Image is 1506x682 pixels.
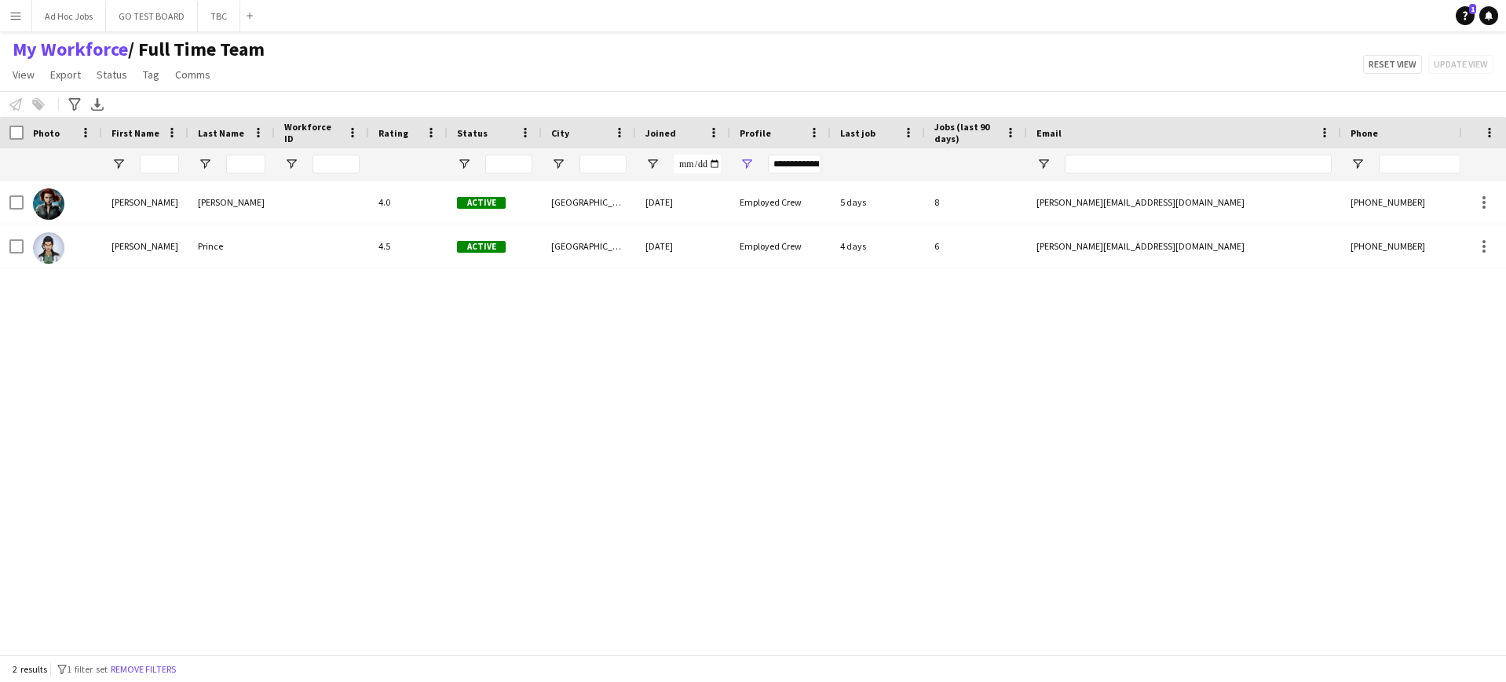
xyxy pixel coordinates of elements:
button: TBC [198,1,240,31]
span: 1 filter set [67,663,108,675]
span: Photo [33,127,60,139]
div: [PERSON_NAME] [102,224,188,268]
div: Prince [188,224,275,268]
span: City [551,127,569,139]
input: City Filter Input [579,155,627,173]
a: Comms [169,64,217,85]
button: Open Filter Menu [198,157,212,171]
div: [PERSON_NAME][EMAIL_ADDRESS][DOMAIN_NAME] [1027,181,1341,224]
span: Comms [175,67,210,82]
input: First Name Filter Input [140,155,179,173]
span: Export [50,67,81,82]
button: Open Filter Menu [111,157,126,171]
img: Amanda Briggs [33,188,64,220]
button: Open Filter Menu [457,157,471,171]
button: Open Filter Menu [1036,157,1051,171]
div: [DATE] [636,181,730,224]
app-action-btn: Advanced filters [65,95,84,114]
span: Last job [840,127,875,139]
div: [PERSON_NAME][EMAIL_ADDRESS][DOMAIN_NAME] [1027,224,1341,268]
app-action-btn: Export XLSX [88,95,107,114]
input: Last Name Filter Input [226,155,265,173]
div: 6 [925,224,1027,268]
div: Employed Crew [730,181,831,224]
div: [PERSON_NAME] [102,181,188,224]
span: Active [457,241,506,253]
span: Rating [378,127,408,139]
div: [GEOGRAPHIC_DATA] [542,181,636,224]
button: Open Filter Menu [551,157,565,171]
img: Diana Prince [33,232,64,264]
input: Joined Filter Input [674,155,721,173]
span: Profile [740,127,771,139]
span: Phone [1351,127,1378,139]
div: [DATE] [636,224,730,268]
a: Tag [137,64,166,85]
div: 4 days [831,224,925,268]
a: View [6,64,41,85]
span: View [13,67,35,82]
span: Email [1036,127,1062,139]
span: Active [457,197,506,209]
div: [GEOGRAPHIC_DATA] [542,224,636,268]
a: My Workforce [13,38,128,61]
div: 8 [925,181,1027,224]
a: 1 [1456,6,1475,25]
button: Open Filter Menu [1351,157,1365,171]
button: Open Filter Menu [740,157,754,171]
button: Open Filter Menu [284,157,298,171]
span: Full Time Team [128,38,265,61]
input: Email Filter Input [1065,155,1332,173]
span: 1 [1469,4,1476,14]
span: Last Name [198,127,244,139]
span: Status [457,127,488,139]
span: Tag [143,67,159,82]
span: Joined [645,127,676,139]
span: Status [97,67,127,82]
button: Open Filter Menu [645,157,660,171]
input: Workforce ID Filter Input [313,155,360,173]
button: Ad Hoc Jobs [32,1,106,31]
span: Workforce ID [284,121,341,144]
div: Employed Crew [730,224,831,268]
a: Status [90,64,133,85]
div: 5 days [831,181,925,224]
button: GO TEST BOARD [106,1,198,31]
div: [PERSON_NAME] [188,181,275,224]
span: First Name [111,127,159,139]
input: Status Filter Input [485,155,532,173]
button: Remove filters [108,661,179,678]
div: 4.0 [369,181,448,224]
span: Jobs (last 90 days) [934,121,999,144]
div: 4.5 [369,224,448,268]
button: Reset view [1363,55,1422,74]
a: Export [44,64,87,85]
